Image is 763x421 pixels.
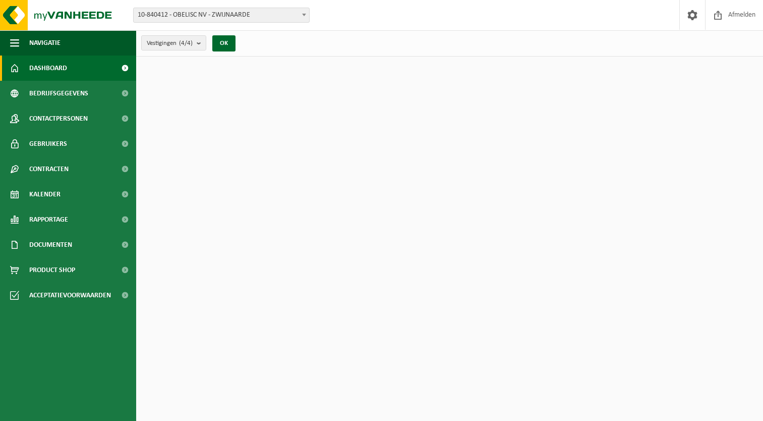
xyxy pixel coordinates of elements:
span: Rapportage [29,207,68,232]
span: Dashboard [29,56,67,81]
span: Vestigingen [147,36,193,51]
span: Acceptatievoorwaarden [29,283,111,308]
span: Bedrijfsgegevens [29,81,88,106]
button: Vestigingen(4/4) [141,35,206,50]
span: Navigatie [29,30,61,56]
count: (4/4) [179,40,193,46]
span: Contactpersonen [29,106,88,131]
button: OK [212,35,236,51]
span: Documenten [29,232,72,257]
span: 10-840412 - OBELISC NV - ZWIJNAARDE [133,8,310,23]
span: Kalender [29,182,61,207]
span: Contracten [29,156,69,182]
span: Product Shop [29,257,75,283]
span: Gebruikers [29,131,67,156]
span: 10-840412 - OBELISC NV - ZWIJNAARDE [134,8,309,22]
